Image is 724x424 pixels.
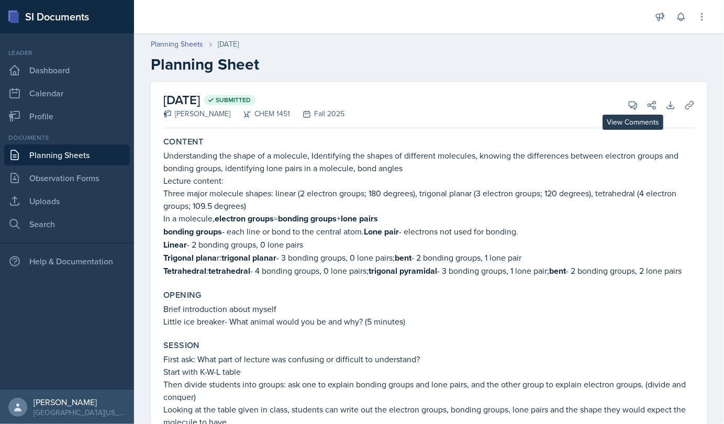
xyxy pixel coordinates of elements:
[163,212,695,225] p: In a molecule, = +
[163,252,217,264] strong: Trigonal plana
[278,213,337,225] strong: bonding groups
[4,144,130,165] a: Planning Sheets
[163,187,695,212] p: Three major molecule shapes: linear (2 electron groups; 180 degrees), trigonal planar (3 electron...
[163,251,695,264] p: r: - 3 bonding groups, 0 lone pairs; - 2 bonding groups, 1 lone pair
[163,226,222,238] strong: bonding groups
[4,133,130,142] div: Documents
[364,226,399,238] strong: Lone pair
[163,365,695,378] p: Start with K-W-L table
[34,407,126,418] div: [GEOGRAPHIC_DATA][US_STATE]
[4,214,130,235] a: Search
[4,251,130,272] div: Help & Documentation
[230,108,290,119] div: CHEM 1451
[151,55,707,74] h2: Planning Sheet
[215,213,274,225] strong: electron groups
[4,191,130,211] a: Uploads
[163,225,695,238] p: - each line or bond to the central atom. - electrons not used for bonding.
[4,60,130,81] a: Dashboard
[163,378,695,403] p: Then divide students into groups: ask one to explain bonding groups and lone pairs, and the other...
[341,213,378,225] strong: lone pairs
[218,39,239,50] div: [DATE]
[549,265,566,277] strong: bent
[221,252,276,264] strong: trigonal planar
[208,265,250,277] strong: tetrahedral
[163,108,230,119] div: [PERSON_NAME]
[395,252,411,264] strong: bent
[163,149,695,174] p: Understanding the shape of a molecule, Identifying the shapes of different molecules, knowing the...
[163,340,200,351] label: Session
[163,303,695,315] p: Brief introduction about myself
[163,353,695,365] p: First ask: What part of lecture was confusing or difficult to understand?
[163,290,202,300] label: Opening
[151,39,203,50] a: Planning Sheets
[623,96,642,115] button: View Comments
[4,83,130,104] a: Calendar
[163,238,695,251] p: - 2 bonding groups, 0 lone pairs
[163,239,187,251] strong: Linear
[4,106,130,127] a: Profile
[163,264,695,277] p: : - 4 bonding groups, 0 lone pairs; - 3 bonding groups, 1 lone pair; - 2 bonding groups, 2 lone p...
[34,397,126,407] div: [PERSON_NAME]
[216,96,251,104] span: Submitted
[4,168,130,188] a: Observation Forms
[163,174,695,187] p: Lecture content:
[163,91,344,109] h2: [DATE]
[290,108,344,119] div: Fall 2025
[4,48,130,58] div: Leader
[369,265,437,277] strong: trigonal pyramidal
[163,265,206,277] strong: Tetrahedral
[163,315,695,328] p: Little ice breaker- What animal would you be and why? (5 minutes)
[163,137,204,147] label: Content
